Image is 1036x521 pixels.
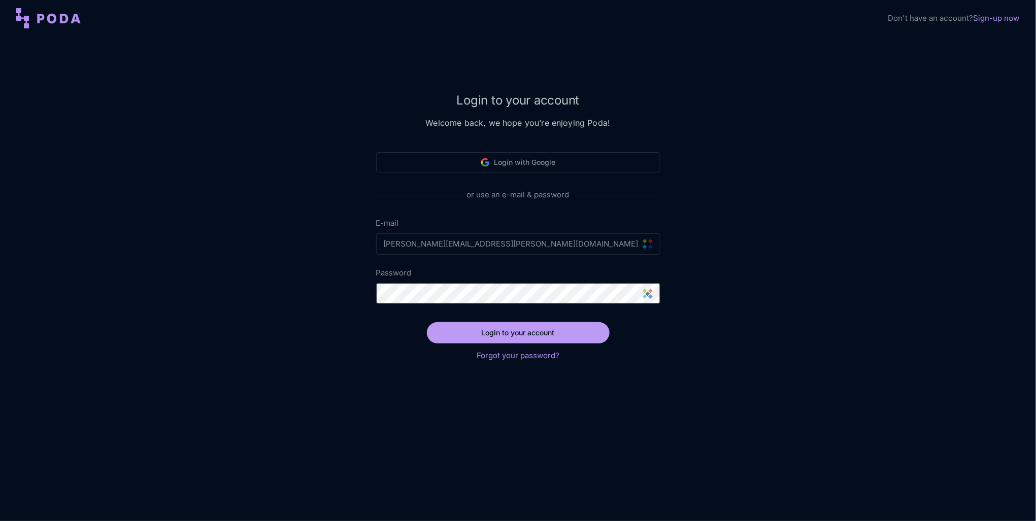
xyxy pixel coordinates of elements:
span: or use an e-mail & password [463,189,574,201]
label: Password [376,267,660,279]
img: Sticky Password [643,239,653,249]
a: Forgot your password? [477,351,559,360]
button: Login with Google [376,152,660,172]
img: Sticky Password [643,289,653,299]
img: Google logo [481,158,490,167]
a: Sign-up now [974,13,1020,23]
label: E-mail [376,217,660,229]
h3: Welcome back, we hope you’re enjoying Poda! [376,118,660,128]
h2: Login to your account [376,92,660,109]
button: Login to your account [427,322,610,343]
div: Don't have an account? [888,12,1020,24]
